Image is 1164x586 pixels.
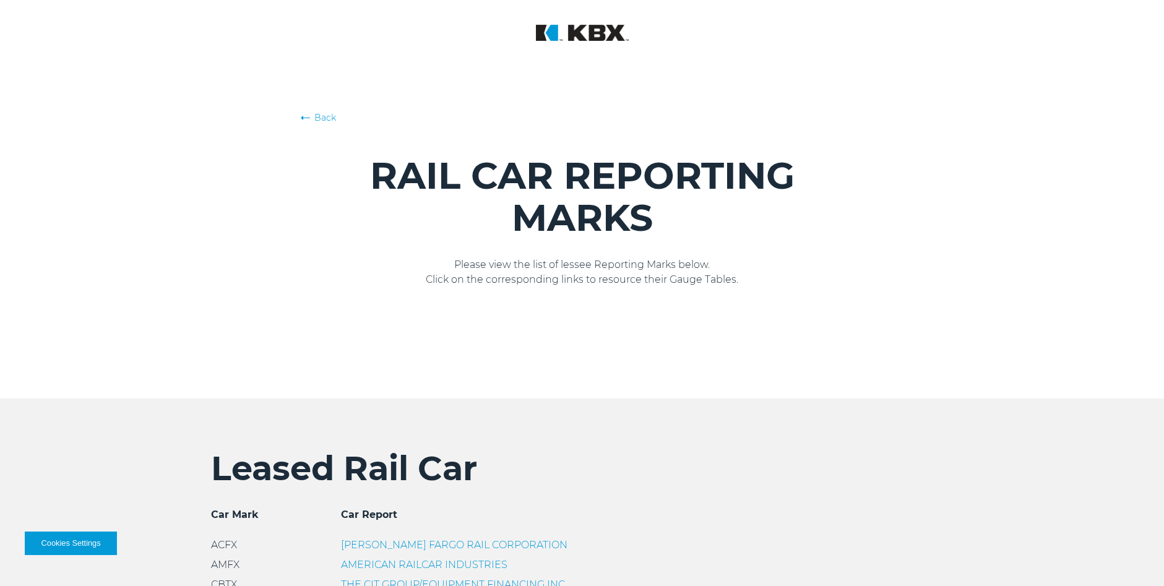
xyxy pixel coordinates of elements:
[211,448,954,489] h2: Leased Rail Car
[301,111,864,124] a: Back
[25,532,117,555] button: Cookies Settings
[536,25,629,41] img: KBX Logistics
[341,559,507,571] a: AMERICAN RAILCAR INDUSTRIES
[301,155,864,239] h1: RAIL CAR REPORTING MARKS
[211,539,237,551] span: ACFX
[341,509,397,520] span: Car Report
[211,559,239,571] span: AMFX
[341,539,567,551] a: [PERSON_NAME] FARGO RAIL CORPORATION
[211,509,259,520] span: Car Mark
[301,257,864,287] p: Please view the list of lessee Reporting Marks below. Click on the corresponding links to resourc...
